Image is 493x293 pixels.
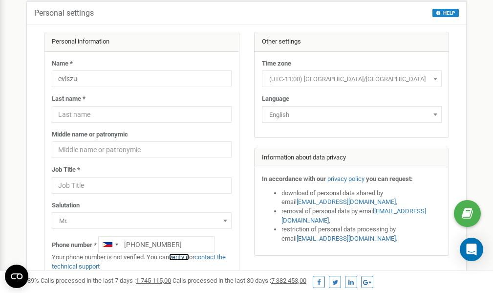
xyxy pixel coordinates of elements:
[52,59,73,68] label: Name *
[262,94,289,104] label: Language
[55,214,228,228] span: Mr.
[52,177,232,194] input: Job Title
[52,253,226,270] a: contact the technical support
[52,201,80,210] label: Salutation
[281,189,442,207] li: download of personal data shared by email ,
[297,198,396,205] a: [EMAIL_ADDRESS][DOMAIN_NAME]
[44,32,239,52] div: Personal information
[262,70,442,87] span: (UTC-11:00) Pacific/Midway
[169,253,189,261] a: verify it
[41,277,171,284] span: Calls processed in the last 7 days :
[281,225,442,243] li: restriction of personal data processing by email .
[52,106,232,123] input: Last name
[52,141,232,158] input: Middle name or patronymic
[281,207,442,225] li: removal of personal data by email ,
[265,72,438,86] span: (UTC-11:00) Pacific/Midway
[98,236,214,253] input: +1-800-555-55-55
[99,237,121,252] div: Telephone country code
[52,241,97,250] label: Phone number *
[281,207,426,224] a: [EMAIL_ADDRESS][DOMAIN_NAME]
[262,59,291,68] label: Time zone
[255,148,449,168] div: Information about data privacy
[52,253,232,271] p: Your phone number is not verified. You can or
[271,277,306,284] u: 7 382 453,00
[262,175,326,182] strong: In accordance with our
[52,70,232,87] input: Name
[52,212,232,229] span: Mr.
[327,175,364,182] a: privacy policy
[460,238,483,261] div: Open Intercom Messenger
[52,165,80,175] label: Job Title *
[172,277,306,284] span: Calls processed in the last 30 days :
[265,108,438,122] span: English
[136,277,171,284] u: 1 745 115,00
[34,9,94,18] h5: Personal settings
[5,265,28,288] button: Open CMP widget
[52,94,86,104] label: Last name *
[366,175,413,182] strong: you can request:
[432,9,459,17] button: HELP
[297,235,396,242] a: [EMAIL_ADDRESS][DOMAIN_NAME]
[262,106,442,123] span: English
[52,130,128,139] label: Middle name or patronymic
[255,32,449,52] div: Other settings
